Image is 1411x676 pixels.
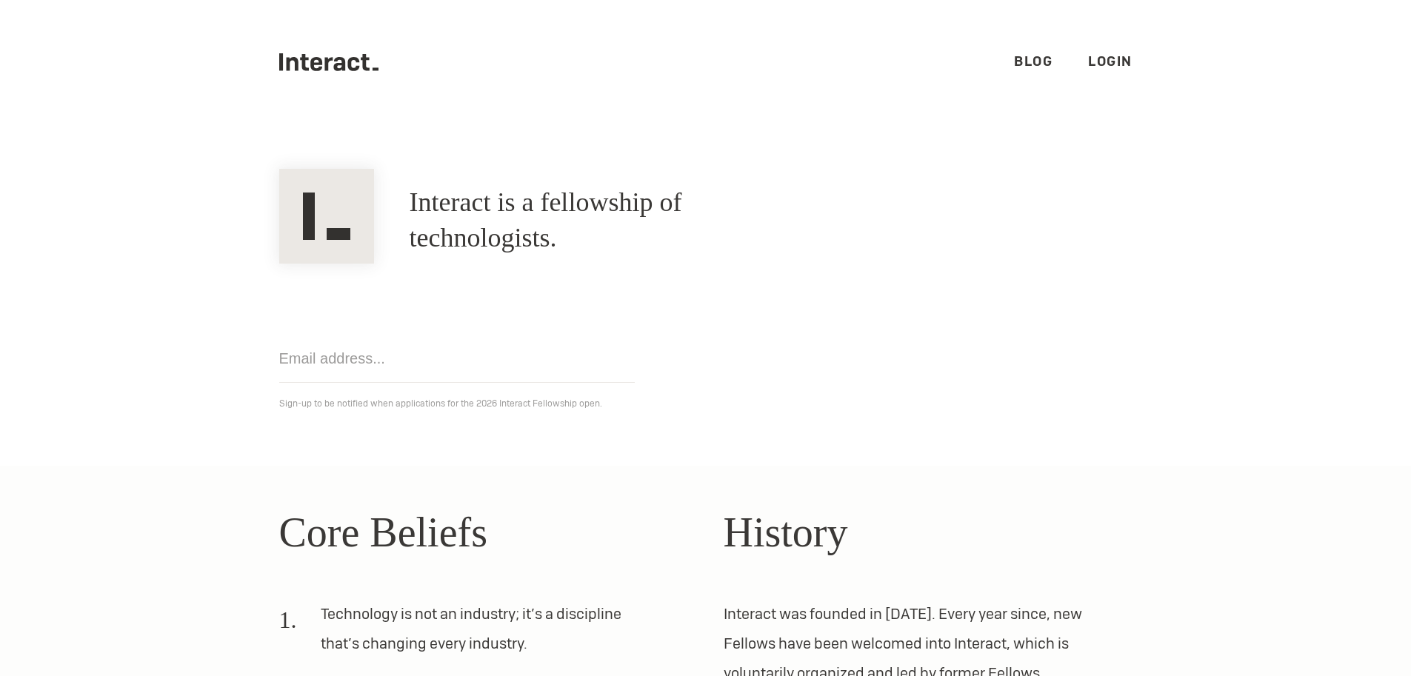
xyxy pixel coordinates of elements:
[1088,53,1133,70] a: Login
[279,169,374,264] img: Interact Logo
[1014,53,1053,70] a: Blog
[410,185,810,256] h1: Interact is a fellowship of technologists.
[279,335,635,383] input: Email address...
[279,599,653,670] li: Technology is not an industry; it’s a discipline that’s changing every industry.
[724,501,1133,563] h2: History
[279,395,1133,412] p: Sign-up to be notified when applications for the 2026 Interact Fellowship open.
[279,501,688,563] h2: Core Beliefs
